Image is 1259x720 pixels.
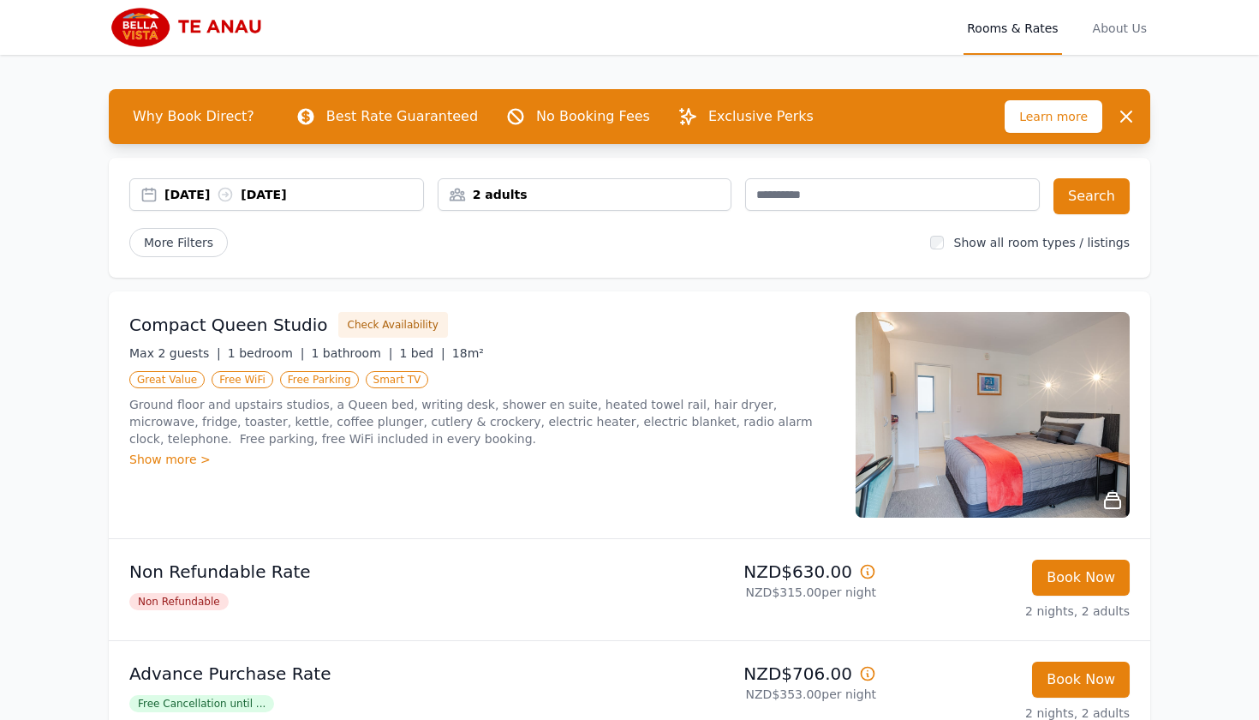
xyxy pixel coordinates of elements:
[708,106,814,127] p: Exclusive Perks
[129,451,835,468] div: Show more >
[129,695,274,712] span: Free Cancellation until ...
[890,603,1130,620] p: 2 nights, 2 adults
[129,396,835,447] p: Ground floor and upstairs studios, a Queen bed, writing desk, shower en suite, heated towel rail,...
[129,313,328,337] h3: Compact Queen Studio
[129,662,623,686] p: Advance Purchase Rate
[636,560,876,584] p: NZD$630.00
[1053,178,1130,214] button: Search
[119,99,268,134] span: Why Book Direct?
[439,186,731,203] div: 2 adults
[636,584,876,601] p: NZD$315.00 per night
[311,346,392,360] span: 1 bathroom |
[280,371,359,388] span: Free Parking
[212,371,273,388] span: Free WiFi
[954,236,1130,249] label: Show all room types / listings
[636,662,876,686] p: NZD$706.00
[109,7,274,48] img: Bella Vista Te Anau
[129,228,228,257] span: More Filters
[129,371,205,388] span: Great Value
[129,346,221,360] span: Max 2 guests |
[399,346,445,360] span: 1 bed |
[636,686,876,703] p: NZD$353.00 per night
[536,106,650,127] p: No Booking Fees
[452,346,484,360] span: 18m²
[326,106,478,127] p: Best Rate Guaranteed
[228,346,305,360] span: 1 bedroom |
[1032,560,1130,596] button: Book Now
[1005,100,1102,133] span: Learn more
[129,593,229,610] span: Non Refundable
[129,560,623,584] p: Non Refundable Rate
[366,371,429,388] span: Smart TV
[1032,662,1130,698] button: Book Now
[338,312,448,338] button: Check Availability
[164,186,423,203] div: [DATE] [DATE]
